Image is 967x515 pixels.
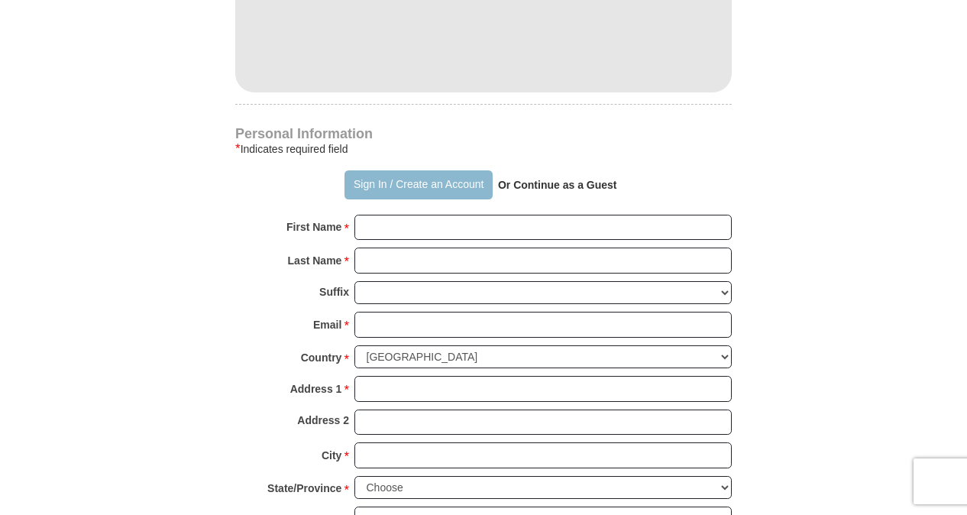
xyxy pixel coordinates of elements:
[301,347,342,368] strong: Country
[286,216,341,238] strong: First Name
[313,314,341,335] strong: Email
[290,378,342,400] strong: Address 1
[267,478,341,499] strong: State/Province
[319,281,349,303] strong: Suffix
[235,140,732,158] div: Indicates required field
[288,250,342,271] strong: Last Name
[297,410,349,431] strong: Address 2
[235,128,732,140] h4: Personal Information
[498,179,617,191] strong: Or Continue as a Guest
[322,445,341,466] strong: City
[344,170,492,199] button: Sign In / Create an Account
